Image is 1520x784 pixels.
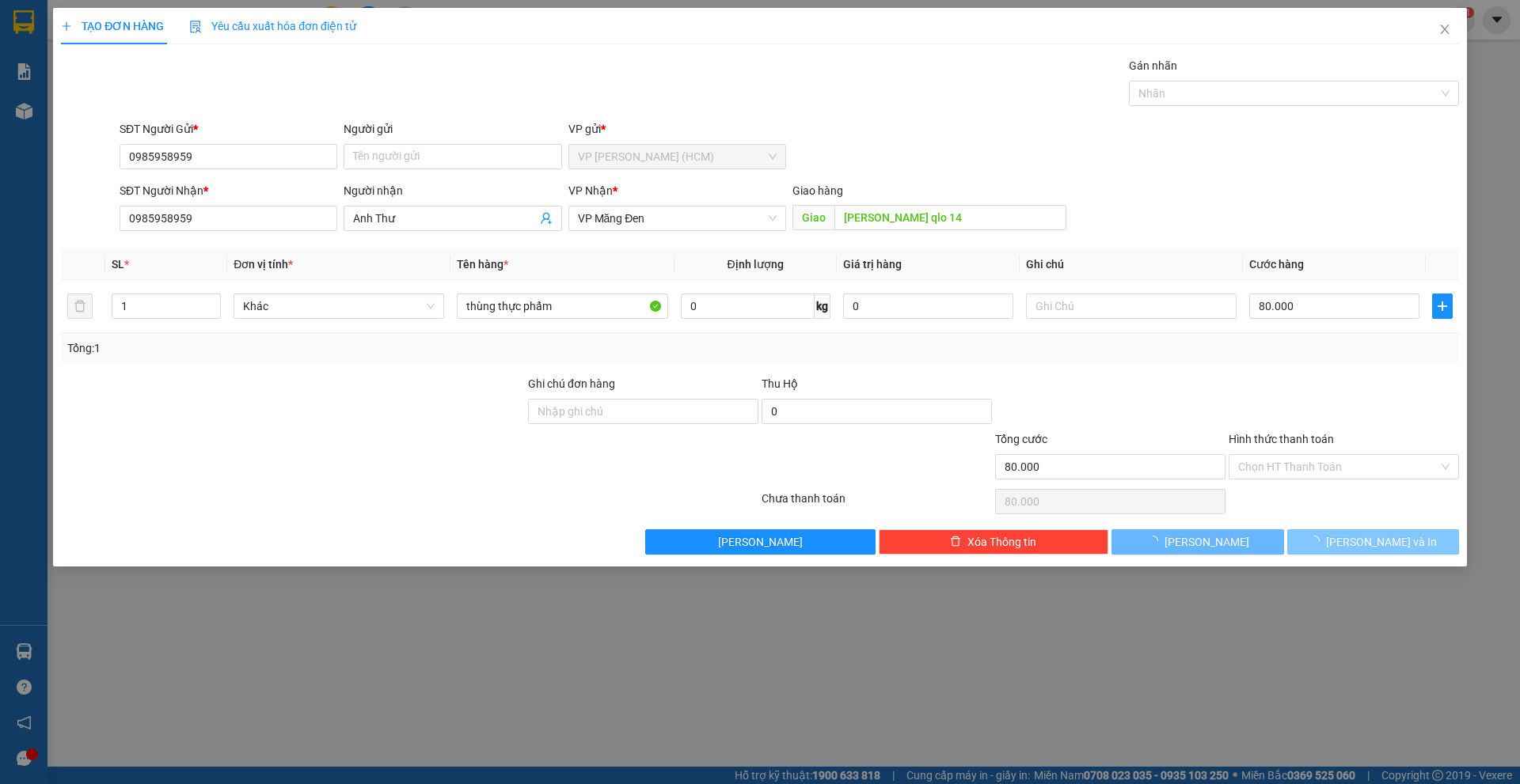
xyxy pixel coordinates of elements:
[815,294,830,319] span: kg
[67,294,93,319] button: delete
[578,145,777,169] span: VP Hoàng Văn Thụ (HCM)
[967,533,1036,551] span: Xóa Thông tin
[112,258,124,271] span: SL
[879,529,1109,555] button: deleteXóa Thông tin
[243,294,435,318] span: Khác
[1432,294,1453,319] button: plus
[718,533,803,551] span: [PERSON_NAME]
[457,258,508,271] span: Tên hàng
[1165,533,1249,551] span: [PERSON_NAME]
[528,399,758,424] input: Ghi chú đơn hàng
[344,120,561,138] div: Người gửi
[1423,8,1467,52] button: Close
[578,206,777,230] span: VP Măng Đen
[792,184,843,197] span: Giao hàng
[189,20,356,32] span: Yêu cầu xuất hóa đơn điện tử
[1249,258,1304,271] span: Cước hàng
[1129,59,1177,72] label: Gán nhãn
[1326,533,1437,551] span: [PERSON_NAME] và In
[528,377,615,390] label: Ghi chú đơn hàng
[344,182,561,199] div: Người nhận
[843,258,902,271] span: Giá trị hàng
[1438,23,1451,36] span: close
[728,258,784,271] span: Định lượng
[1026,294,1237,319] input: Ghi Chú
[61,21,72,32] span: plus
[792,205,834,230] span: Giao
[834,205,1066,230] input: Dọc đường
[1433,300,1452,312] span: plus
[760,490,994,517] div: Chưa thanh toán
[1111,529,1283,555] button: [PERSON_NAME]
[1147,536,1165,547] span: loading
[540,212,553,225] span: user-add
[1229,433,1334,445] label: Hình thức thanh toán
[995,433,1047,445] span: Tổng cước
[950,536,961,548] span: delete
[61,20,164,32] span: TẠO ĐƠN HÀNG
[645,529,876,555] button: [PERSON_NAME]
[1287,529,1459,555] button: [PERSON_NAME] và In
[1020,249,1243,280] th: Ghi chú
[457,294,667,319] input: VD: Bàn, Ghế
[1309,536,1326,547] span: loading
[120,120,337,138] div: SĐT Người Gửi
[762,377,798,390] span: Thu Hộ
[120,182,337,199] div: SĐT Người Nhận
[568,184,613,197] span: VP Nhận
[843,294,1013,319] input: 0
[67,339,587,357] div: Tổng: 1
[568,120,786,138] div: VP gửi
[189,21,202,33] img: icon
[234,258,293,271] span: Đơn vị tính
